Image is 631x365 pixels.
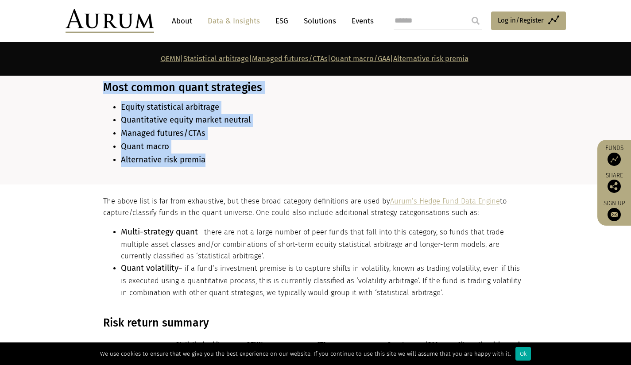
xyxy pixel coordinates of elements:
div: Share [602,173,627,193]
a: Managed futures/CTAs [252,54,328,63]
img: Access Funds [608,153,621,166]
a: ESG [271,13,293,29]
strong: | | | | [161,54,468,63]
span: Alternative risk premia [457,340,523,350]
span: Log in/Register [498,15,544,26]
li: – if a fund’s investment premise is to capture shifts in volatility, known as trading volatility,... [121,262,526,299]
a: Sign up [602,200,627,221]
a: Alternative risk premia [393,54,468,63]
h3: Most common quant strategies [103,81,526,94]
a: Statistical arbitrage [183,54,249,63]
a: About [167,13,197,29]
a: Aurum’s Hedge Fund Data Engine [390,197,500,205]
input: Submit [467,12,484,30]
p: The above list is far from exhaustive, but these broad category definitions are used by to captur... [103,196,526,219]
span: Multi-strategy quant [121,227,198,237]
li: – there are not a large number of peer funds that fall into this category, so funds that trade mu... [121,226,526,262]
span: QEMN [246,340,312,350]
span: CTAs [317,340,383,350]
b: Equity statistical arbitrage [121,102,219,112]
img: Aurum [66,9,154,33]
span: Quant macro [121,142,169,151]
div: Ok [515,347,531,361]
span: Managed futures/CTAs [121,128,205,138]
span: Alternative risk premia [121,155,205,165]
a: Data & Insights [203,13,264,29]
a: Quant macro/GAA [331,54,390,63]
span: Statistical arbitrage [176,340,242,350]
span: Quantitative equity market neutral [121,115,251,125]
span: Quant macro/GAA [387,340,453,350]
span: Quant volatility [121,263,178,273]
img: Share this post [608,180,621,193]
a: Log in/Register [491,12,566,30]
a: Events [347,13,374,29]
a: Funds [602,144,627,166]
a: Solutions [299,13,341,29]
img: Sign up to our newsletter [608,208,621,221]
a: QEMN [161,54,180,63]
h3: Risk return summary [103,316,526,330]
